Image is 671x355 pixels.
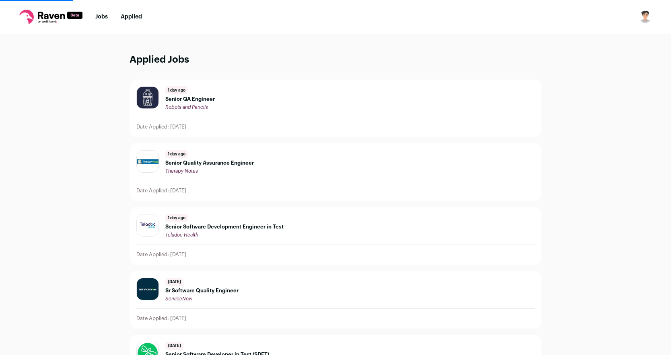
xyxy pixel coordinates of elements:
[165,233,198,237] span: Teladoc Health
[130,208,541,264] a: 1 day ago Senior Software Development Engineer in Test Teladoc Health Date Applied: [DATE]
[165,96,215,102] span: Senior QA Engineer
[165,288,239,294] span: Sr Software Quality Engineer
[130,271,541,328] a: [DATE] Sr Software Quality Engineer ServiceNow Date Applied: [DATE]
[639,10,652,23] button: Open dropdown
[165,214,188,222] span: 1 day ago
[137,87,158,108] img: 047238d4e2d0aa02e33a9a81fc7d5488682562cec05b290e2cfb0aaa41472bb4.jpg
[130,80,541,137] a: 1 day ago Senior QA Engineer Robots and Pencils Date Applied: [DATE]
[136,124,186,130] p: Date Applied: [DATE]
[165,342,183,350] span: [DATE]
[130,53,541,67] h1: Applied Jobs
[137,278,158,300] img: 29f85fd8b287e9f664a2b1c097d31c015b81325739a916a8fbde7e2e4cbfa6b3.jpg
[137,159,158,164] img: 76c149b48b399cac36ef50eb660ddb41dd3f46db1ea7ba3600ed4e9d6a214074.jpg
[137,214,158,236] img: d7bea655d3959adb903937b68695b1d4ea088acfcab0fb94921fb4b0ace6fc5a.jpg
[165,150,188,158] span: 1 day ago
[121,14,142,20] a: Applied
[136,251,186,258] p: Date Applied: [DATE]
[165,224,284,230] span: Senior Software Development Engineer in Test
[165,160,254,166] span: Senior Quality Assurance Engineer
[165,278,183,286] span: [DATE]
[639,10,652,23] img: 14478034-medium_jpg
[165,105,208,110] span: Robots and Pencils
[95,14,108,20] a: Jobs
[165,169,198,173] span: Therapy Notes
[165,86,188,94] span: 1 day ago
[165,296,192,301] span: ServiceNow
[130,144,541,200] a: 1 day ago Senior Quality Assurance Engineer Therapy Notes Date Applied: [DATE]
[136,315,186,322] p: Date Applied: [DATE]
[136,188,186,194] p: Date Applied: [DATE]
